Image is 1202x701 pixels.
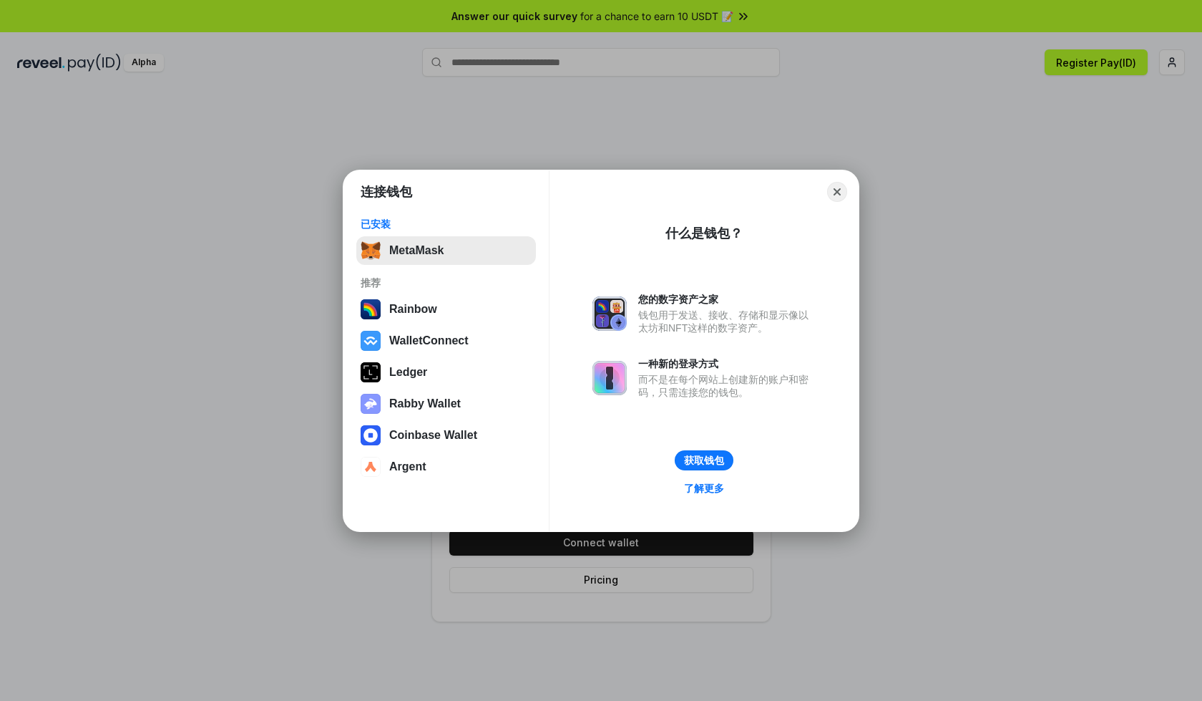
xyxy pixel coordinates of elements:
[361,394,381,414] img: svg+xml,%3Csvg%20xmlns%3D%22http%3A%2F%2Fwww.w3.org%2F2000%2Fsvg%22%20fill%3D%22none%22%20viewBox...
[361,362,381,382] img: svg+xml,%3Csvg%20xmlns%3D%22http%3A%2F%2Fwww.w3.org%2F2000%2Fsvg%22%20width%3D%2228%22%20height%3...
[356,327,536,355] button: WalletConnect
[389,397,461,410] div: Rabby Wallet
[389,334,469,347] div: WalletConnect
[361,299,381,319] img: svg+xml,%3Csvg%20width%3D%22120%22%20height%3D%22120%22%20viewBox%3D%220%200%20120%20120%22%20fil...
[361,425,381,445] img: svg+xml,%3Csvg%20width%3D%2228%22%20height%3D%2228%22%20viewBox%3D%220%200%2028%2028%22%20fill%3D...
[356,236,536,265] button: MetaMask
[665,225,743,242] div: 什么是钱包？
[389,460,426,473] div: Argent
[356,358,536,387] button: Ledger
[356,421,536,450] button: Coinbase Wallet
[638,309,816,334] div: 钱包用于发送、接收、存储和显示像以太坊和NFT这样的数字资产。
[361,457,381,477] img: svg+xml,%3Csvg%20width%3D%2228%22%20height%3D%2228%22%20viewBox%3D%220%200%2028%2028%22%20fill%3D...
[361,241,381,261] img: svg+xml,%3Csvg%20fill%3D%22none%22%20height%3D%2233%22%20viewBox%3D%220%200%2035%2033%22%20width%...
[356,453,536,481] button: Argent
[361,218,532,231] div: 已安装
[361,183,412,200] h1: 连接钱包
[827,182,847,202] button: Close
[675,450,733,470] button: 获取钱包
[361,276,532,289] div: 推荐
[389,429,477,442] div: Coinbase Wallet
[592,296,627,331] img: svg+xml,%3Csvg%20xmlns%3D%22http%3A%2F%2Fwww.w3.org%2F2000%2Fsvg%22%20fill%3D%22none%22%20viewBox...
[356,295,536,324] button: Rainbow
[356,390,536,418] button: Rabby Wallet
[684,482,724,495] div: 了解更多
[638,373,816,399] div: 而不是在每个网站上创建新的账户和密码，只需连接您的钱包。
[638,293,816,306] div: 您的数字资产之家
[389,366,427,379] div: Ledger
[592,361,627,395] img: svg+xml,%3Csvg%20xmlns%3D%22http%3A%2F%2Fwww.w3.org%2F2000%2Fsvg%22%20fill%3D%22none%22%20viewBox...
[389,244,444,257] div: MetaMask
[675,479,733,498] a: 了解更多
[361,331,381,351] img: svg+xml,%3Csvg%20width%3D%2228%22%20height%3D%2228%22%20viewBox%3D%220%200%2028%2028%22%20fill%3D...
[389,303,437,316] div: Rainbow
[638,357,816,370] div: 一种新的登录方式
[684,454,724,467] div: 获取钱包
